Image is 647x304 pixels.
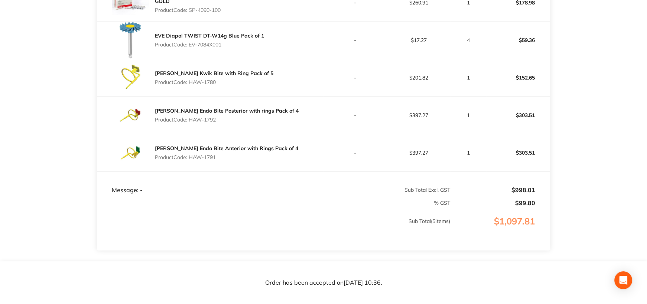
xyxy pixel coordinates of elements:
img: b2l0OWN5dQ [112,59,149,96]
p: Product Code: HAW-1780 [155,79,273,85]
div: Open Intercom Messenger [614,271,632,289]
p: $99.80 [451,200,535,206]
p: Product Code: HAW-1791 [155,154,298,160]
p: - [324,112,387,118]
img: NzJyaGVvbQ [112,22,149,59]
a: EVE Diapol TWIST DT-W14g Blue Pack of 1 [155,32,264,39]
p: Product Code: HAW-1792 [155,117,299,123]
p: 1 [451,112,486,118]
p: $397.27 [387,150,450,156]
p: $397.27 [387,112,450,118]
a: [PERSON_NAME] Endo Bite Posterior with rings Pack of 4 [155,107,299,114]
p: Product Code: SP-4090-100 [155,7,323,13]
p: - [324,150,387,156]
a: [PERSON_NAME] Kwik Bite with Ring Pack of 5 [155,70,273,77]
p: $201.82 [387,75,450,81]
p: % GST [97,200,450,206]
td: Message: - [97,171,323,194]
img: NW1lNHMwYw [112,97,149,134]
p: $17.27 [387,37,450,43]
p: - [324,75,387,81]
p: $152.65 [487,69,550,87]
p: Product Code: EV-7084X001 [155,42,264,48]
p: $1,097.81 [451,216,549,242]
p: - [324,37,387,43]
a: [PERSON_NAME] Endo Bite Anterior with Rings Pack of 4 [155,145,298,152]
p: $303.51 [487,106,550,124]
p: 1 [451,75,486,81]
p: 1 [451,150,486,156]
p: $303.51 [487,144,550,162]
p: Order has been accepted on [DATE] 10:36 . [265,279,382,286]
p: Sub Total ( 5 Items) [97,218,450,239]
p: 4 [451,37,486,43]
img: cXZvNTlicA [112,134,149,171]
p: Sub Total Excl. GST [324,187,450,193]
p: $998.01 [451,187,535,193]
p: $59.36 [487,31,550,49]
